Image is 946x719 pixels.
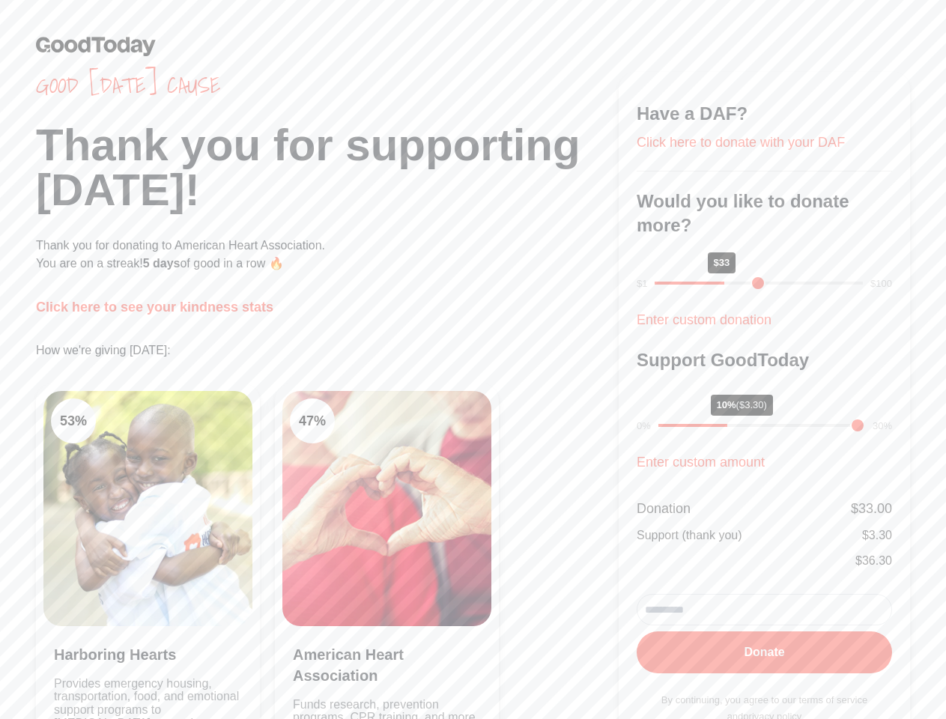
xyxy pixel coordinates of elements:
a: Click here to donate with your DAF [637,135,845,150]
a: Enter custom amount [637,455,765,470]
a: Enter custom donation [637,312,771,327]
span: ($3.30) [736,399,767,410]
div: $1 [637,276,647,291]
div: Donation [637,498,691,519]
div: 47 % [290,398,335,443]
img: Clean Cooking Alliance [282,391,491,626]
h3: American Heart Association [293,644,481,686]
a: Click here to see your kindness stats [36,300,273,315]
div: 10% [711,395,773,416]
span: 5 days [143,257,181,270]
h1: Thank you for supporting [DATE]! [36,123,619,213]
div: 53 % [51,398,96,443]
div: 0% [637,419,651,434]
div: $33 [708,252,736,273]
button: Donate [637,631,892,673]
p: How we're giving [DATE]: [36,342,619,359]
span: 3.30 [869,529,892,541]
span: Good [DATE] cause [36,72,619,99]
div: Support (thank you) [637,527,742,544]
div: $ [855,552,892,570]
div: $ [851,498,892,519]
p: Thank you for donating to American Heart Association. You are on a streak! of good in a row 🔥 [36,237,619,273]
div: $100 [870,276,892,291]
div: $ [862,527,892,544]
h3: Support GoodToday [637,348,892,372]
img: Clean Air Task Force [43,391,252,626]
span: 33.00 [858,501,892,516]
h3: Have a DAF? [637,102,892,126]
img: GoodToday [36,36,156,56]
div: 30% [873,419,892,434]
h3: Harboring Hearts [54,644,242,665]
span: 36.30 [862,554,892,567]
h3: Would you like to donate more? [637,189,892,237]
